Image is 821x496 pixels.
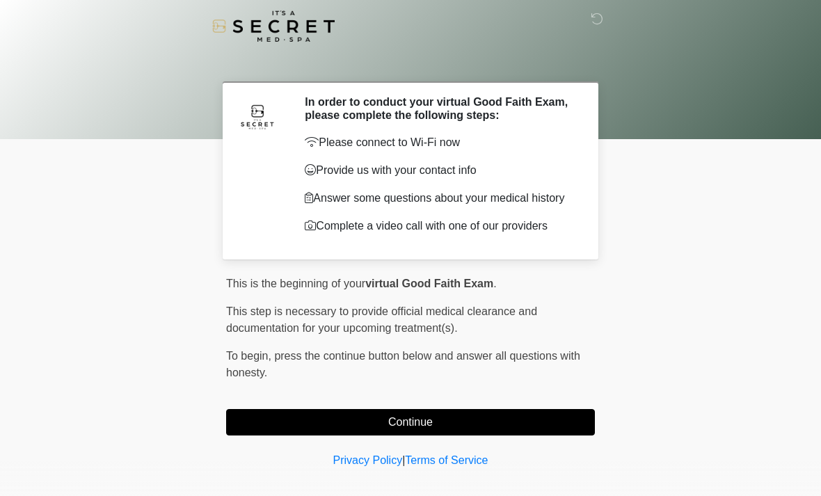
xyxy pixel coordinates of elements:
a: | [402,454,405,466]
button: Continue [226,409,595,435]
p: Provide us with your contact info [305,162,574,179]
strong: virtual Good Faith Exam [365,278,493,289]
h2: In order to conduct your virtual Good Faith Exam, please complete the following steps: [305,95,574,122]
h1: ‎ ‎ [216,50,605,76]
img: It's A Secret Med Spa Logo [212,10,335,42]
a: Terms of Service [405,454,488,466]
span: To begin, [226,350,274,362]
span: This is the beginning of your [226,278,365,289]
p: Answer some questions about your medical history [305,190,574,207]
img: Agent Avatar [237,95,278,137]
span: This step is necessary to provide official medical clearance and documentation for your upcoming ... [226,305,537,334]
span: press the continue button below and answer all questions with honesty. [226,350,580,378]
p: Please connect to Wi-Fi now [305,134,574,151]
p: Complete a video call with one of our providers [305,218,574,234]
span: . [493,278,496,289]
a: Privacy Policy [333,454,403,466]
